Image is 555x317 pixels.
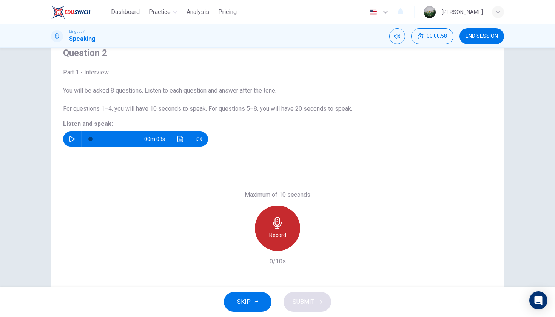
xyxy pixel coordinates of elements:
[411,28,453,44] div: Hide
[245,190,310,199] h6: Maximum of 10 seconds
[427,33,447,39] span: 00:00:58
[459,28,504,44] button: END SESSION
[69,29,88,34] span: Linguaskill
[146,5,180,19] button: Practice
[174,131,187,147] button: Click to see the audio transcription
[224,292,271,312] button: SKIP
[51,5,91,20] img: EduSynch logo
[237,297,251,307] span: SKIP
[442,8,483,17] div: [PERSON_NAME]
[69,34,96,43] h1: Speaking
[63,105,352,112] span: For questions 1–4, you will have 10 seconds to speak. For questions 5–8, you will have 20 seconds...
[368,9,378,15] img: en
[424,6,436,18] img: Profile picture
[51,5,108,20] a: EduSynch logo
[63,69,109,76] span: Part 1 - Interview
[63,87,276,94] span: You will be asked 8 questions. Listen to each question and answer after the tone.
[269,230,286,240] h6: Record
[529,291,547,309] div: Open Intercom Messenger
[63,120,113,127] span: Listen and speak:
[411,28,453,44] button: 00:00:58
[466,33,498,39] span: END SESSION
[215,5,240,19] button: Pricing
[183,5,212,19] button: Analysis
[218,8,237,17] span: Pricing
[270,257,286,266] h6: 0/10s
[149,8,171,17] span: Practice
[389,28,405,44] div: Mute
[108,5,143,19] button: Dashboard
[144,131,171,147] span: 00m 03s
[63,47,492,59] h4: Question 2
[111,8,140,17] span: Dashboard
[255,206,300,251] button: Record
[187,8,209,17] span: Analysis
